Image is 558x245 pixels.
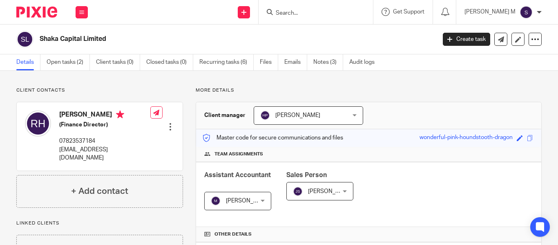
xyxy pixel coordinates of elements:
[308,189,353,194] span: [PERSON_NAME]
[25,110,51,137] img: svg%3E
[16,31,33,48] img: svg%3E
[16,87,183,94] p: Client contacts
[313,54,343,70] a: Notes (3)
[204,172,271,178] span: Assistant Accountant
[16,7,57,18] img: Pixie
[59,110,150,121] h4: [PERSON_NAME]
[196,87,542,94] p: More details
[40,35,353,43] h2: Shaka Capital Limited
[202,134,343,142] p: Master code for secure communications and files
[59,146,150,162] p: [EMAIL_ADDRESS][DOMAIN_NAME]
[349,54,381,70] a: Audit logs
[146,54,193,70] a: Closed tasks (0)
[59,137,150,145] p: 07823537184
[286,172,327,178] span: Sales Person
[116,110,124,119] i: Primary
[96,54,140,70] a: Client tasks (0)
[16,54,40,70] a: Details
[16,220,183,227] p: Linked clients
[204,111,246,119] h3: Client manager
[275,112,320,118] span: [PERSON_NAME]
[199,54,254,70] a: Recurring tasks (6)
[393,9,424,15] span: Get Support
[214,151,263,157] span: Team assignments
[284,54,307,70] a: Emails
[420,133,513,143] div: wonderful-pink-houndstooth-dragon
[226,198,271,204] span: [PERSON_NAME]
[293,187,303,196] img: svg%3E
[520,6,533,19] img: svg%3E
[260,110,270,120] img: svg%3E
[214,231,252,238] span: Other details
[47,54,90,70] a: Open tasks (2)
[59,121,150,129] h5: (Finance Director)
[71,185,128,198] h4: + Add contact
[275,10,348,17] input: Search
[260,54,278,70] a: Files
[464,8,516,16] p: [PERSON_NAME] M
[443,33,490,46] a: Create task
[211,196,221,206] img: svg%3E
